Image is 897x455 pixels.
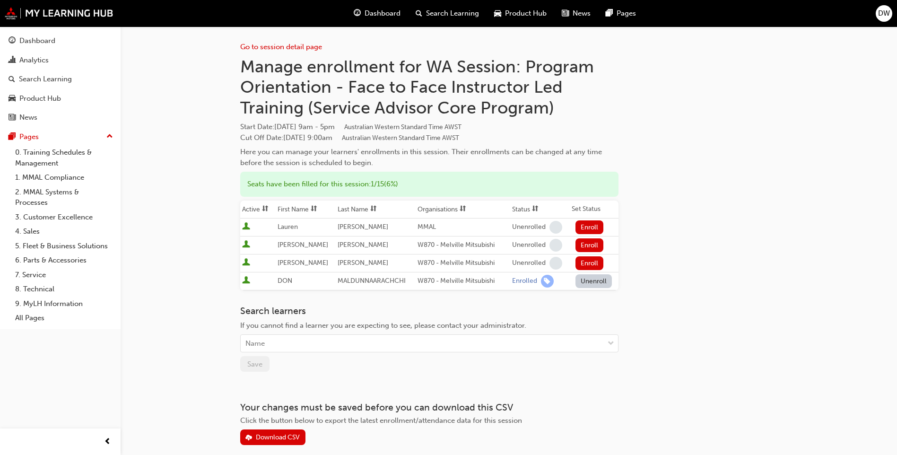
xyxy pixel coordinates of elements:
[256,433,300,441] div: Download CSV
[240,122,618,132] span: Start Date :
[240,321,526,330] span: If you cannot find a learner you are expecting to see, please contact your administrator.
[242,222,250,232] span: User is active
[240,306,618,316] h3: Search learners
[418,222,508,233] div: MMAL
[4,32,117,50] a: Dashboard
[608,338,614,350] span: down-icon
[532,205,539,213] span: sorting-icon
[240,43,322,51] a: Go to session detail page
[240,402,618,413] h3: Your changes must be saved before you can download this CSV
[9,133,16,141] span: pages-icon
[575,256,604,270] button: Enroll
[240,356,270,372] button: Save
[606,8,613,19] span: pages-icon
[510,201,570,219] th: Toggle SortBy
[19,55,49,66] div: Analytics
[346,4,408,23] a: guage-iconDashboard
[11,170,117,185] a: 1. MMAL Compliance
[311,205,317,213] span: sorting-icon
[338,259,388,267] span: [PERSON_NAME]
[240,147,618,168] div: Here you can manage your learners' enrollments in this session. Their enrollments can be changed ...
[278,223,298,231] span: Lauren
[9,56,16,65] span: chart-icon
[4,90,117,107] a: Product Hub
[245,434,252,442] span: download-icon
[240,133,459,142] span: Cut Off Date : [DATE] 9:00am
[494,8,501,19] span: car-icon
[416,201,510,219] th: Toggle SortBy
[4,52,117,69] a: Analytics
[549,257,562,270] span: learningRecordVerb_NONE-icon
[575,220,604,234] button: Enroll
[11,224,117,239] a: 4. Sales
[104,436,111,448] span: prev-icon
[4,70,117,88] a: Search Learning
[11,282,117,297] a: 8. Technical
[598,4,644,23] a: pages-iconPages
[240,56,618,118] h1: Manage enrollment for WA Session: Program Orientation - Face to Face Instructor Led Training (Ser...
[4,128,117,146] button: Pages
[9,75,15,84] span: search-icon
[365,8,401,19] span: Dashboard
[4,109,117,126] a: News
[416,8,422,19] span: search-icon
[338,223,388,231] span: [PERSON_NAME]
[573,8,591,19] span: News
[19,74,72,85] div: Search Learning
[512,241,546,250] div: Unenrolled
[487,4,554,23] a: car-iconProduct Hub
[370,205,377,213] span: sorting-icon
[9,114,16,122] span: news-icon
[262,205,269,213] span: sorting-icon
[512,259,546,268] div: Unenrolled
[9,37,16,45] span: guage-icon
[240,416,522,425] span: Click the button below to export the latest enrollment/attendance data for this session
[242,240,250,250] span: User is active
[242,258,250,268] span: User is active
[19,131,39,142] div: Pages
[245,338,265,349] div: Name
[575,274,612,288] button: Unenroll
[11,239,117,254] a: 5. Fleet & Business Solutions
[11,210,117,225] a: 3. Customer Excellence
[19,35,55,46] div: Dashboard
[278,241,328,249] span: [PERSON_NAME]
[460,205,466,213] span: sorting-icon
[549,221,562,234] span: learningRecordVerb_NONE-icon
[4,30,117,128] button: DashboardAnalyticsSearch LearningProduct HubNews
[570,201,618,219] th: Set Status
[240,172,618,197] div: Seats have been filled for this session : 1 / 15 ( 6% )
[512,277,537,286] div: Enrolled
[575,238,604,252] button: Enroll
[418,258,508,269] div: W870 - Melville Mitsubishi
[11,268,117,282] a: 7. Service
[418,240,508,251] div: W870 - Melville Mitsubishi
[247,360,262,368] span: Save
[562,8,569,19] span: news-icon
[9,95,16,103] span: car-icon
[512,223,546,232] div: Unenrolled
[276,201,336,219] th: Toggle SortBy
[338,277,406,285] span: MALDUNNAARACHCHI
[106,131,113,143] span: up-icon
[418,276,508,287] div: W870 - Melville Mitsubishi
[549,239,562,252] span: learningRecordVerb_NONE-icon
[278,259,328,267] span: [PERSON_NAME]
[278,277,292,285] span: DON
[240,201,276,219] th: Toggle SortBy
[541,275,554,288] span: learningRecordVerb_ENROLL-icon
[876,5,892,22] button: DW
[426,8,479,19] span: Search Learning
[408,4,487,23] a: search-iconSearch Learning
[878,8,890,19] span: DW
[11,311,117,325] a: All Pages
[338,241,388,249] span: [PERSON_NAME]
[354,8,361,19] span: guage-icon
[554,4,598,23] a: news-iconNews
[336,201,415,219] th: Toggle SortBy
[617,8,636,19] span: Pages
[11,185,117,210] a: 2. MMAL Systems & Processes
[11,145,117,170] a: 0. Training Schedules & Management
[344,123,462,131] span: Australian Western Standard Time AWST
